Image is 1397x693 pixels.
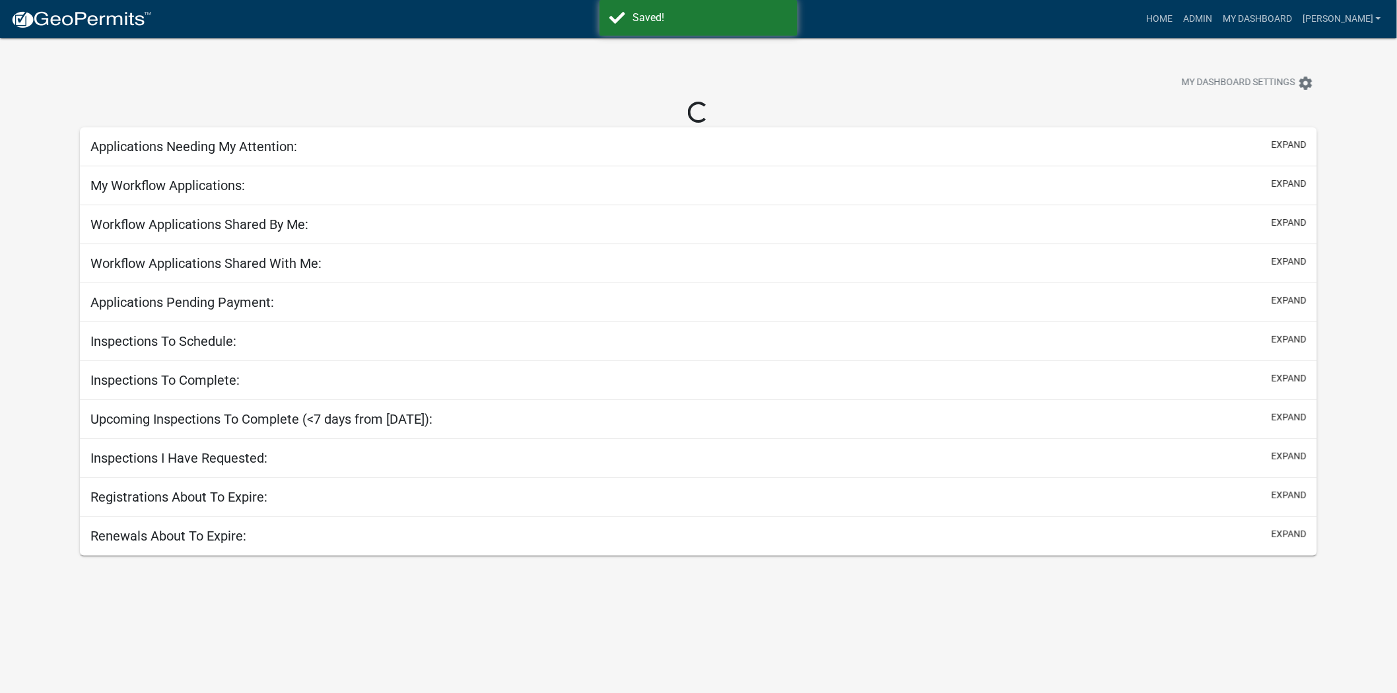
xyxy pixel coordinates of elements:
[1272,372,1307,385] button: expand
[1272,138,1307,152] button: expand
[90,411,432,427] h5: Upcoming Inspections To Complete (<7 days from [DATE]):
[1272,333,1307,346] button: expand
[1298,75,1314,91] i: settings
[632,10,788,26] div: Saved!
[1272,294,1307,308] button: expand
[1272,488,1307,502] button: expand
[1178,7,1217,32] a: Admin
[1272,411,1307,424] button: expand
[1272,177,1307,191] button: expand
[90,216,308,232] h5: Workflow Applications Shared By Me:
[90,139,297,154] h5: Applications Needing My Attention:
[90,489,267,505] h5: Registrations About To Expire:
[1171,70,1324,96] button: My Dashboard Settingssettings
[90,255,322,271] h5: Workflow Applications Shared With Me:
[90,372,240,388] h5: Inspections To Complete:
[1272,216,1307,230] button: expand
[1182,75,1295,91] span: My Dashboard Settings
[1297,7,1386,32] a: [PERSON_NAME]
[90,294,274,310] h5: Applications Pending Payment:
[1272,449,1307,463] button: expand
[90,528,246,544] h5: Renewals About To Expire:
[90,178,245,193] h5: My Workflow Applications:
[90,450,267,466] h5: Inspections I Have Requested:
[1272,255,1307,269] button: expand
[1217,7,1297,32] a: My Dashboard
[90,333,236,349] h5: Inspections To Schedule:
[1141,7,1178,32] a: Home
[1272,527,1307,541] button: expand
